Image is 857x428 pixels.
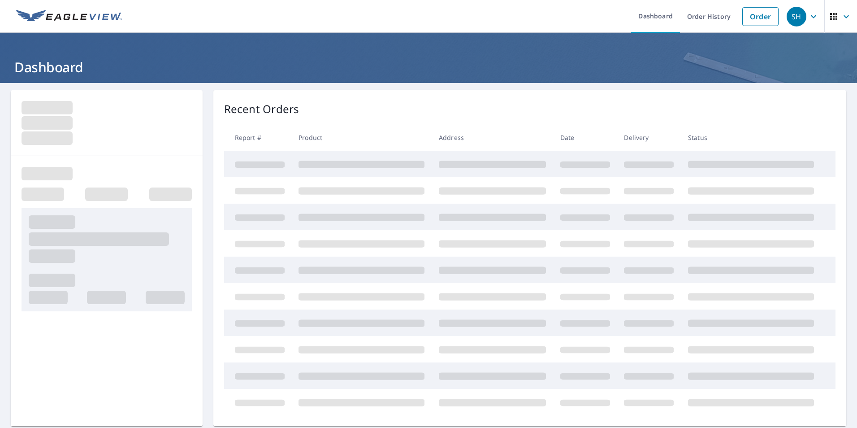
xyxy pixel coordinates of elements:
th: Address [432,124,553,151]
div: SH [787,7,806,26]
p: Recent Orders [224,101,299,117]
th: Delivery [617,124,681,151]
th: Product [291,124,432,151]
a: Order [742,7,779,26]
h1: Dashboard [11,58,846,76]
th: Status [681,124,821,151]
th: Date [553,124,617,151]
img: EV Logo [16,10,122,23]
th: Report # [224,124,292,151]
